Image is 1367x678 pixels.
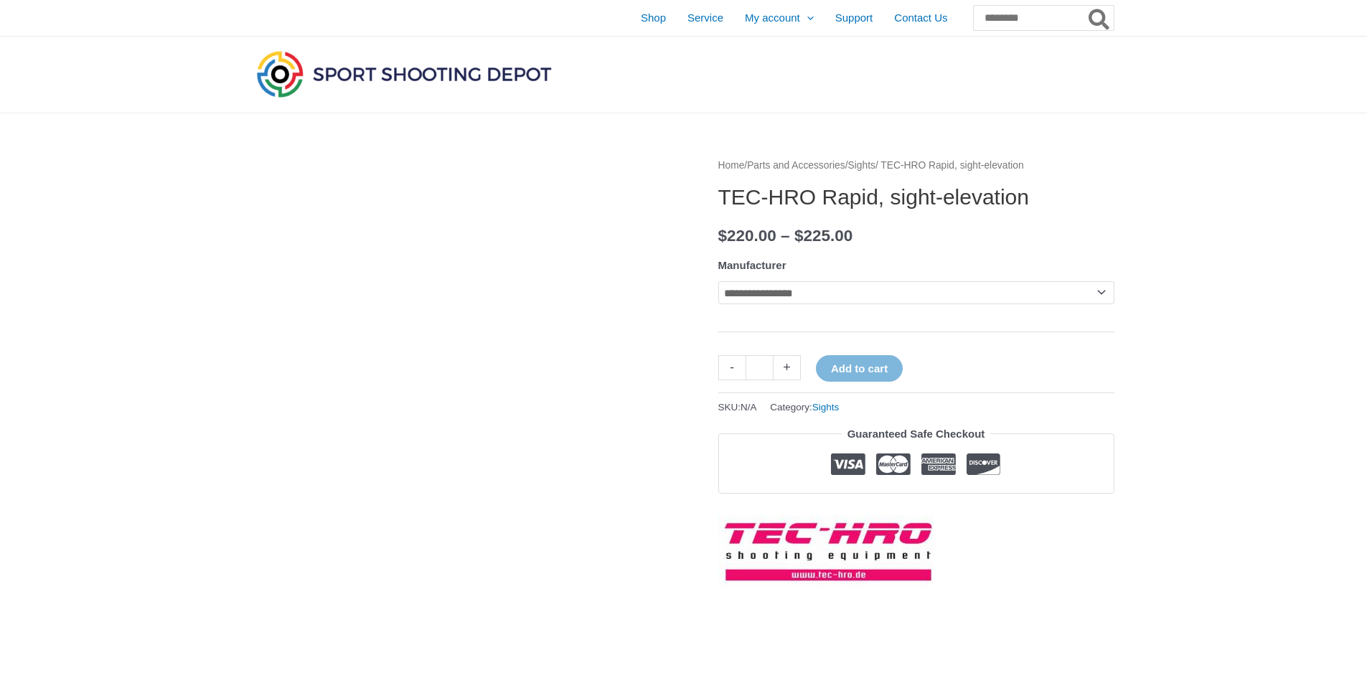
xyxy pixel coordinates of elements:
button: Search [1086,6,1114,30]
span: Category: [770,398,839,416]
a: + [774,355,801,380]
legend: Guaranteed Safe Checkout [842,424,991,444]
a: Sights [848,160,875,171]
span: – [781,227,790,245]
img: Sport Shooting Depot [253,47,555,100]
h1: TEC-HRO Rapid, sight-elevation [718,184,1114,210]
span: SKU: [718,398,757,416]
span: N/A [741,402,757,413]
button: Add to cart [816,355,903,382]
bdi: 220.00 [718,227,776,245]
span: $ [794,227,804,245]
span: $ [718,227,728,245]
a: - [718,355,746,380]
a: TEC-HRO Shooting Equipment [718,515,934,588]
a: Parts and Accessories [747,160,845,171]
bdi: 225.00 [794,227,852,245]
a: Sights [812,402,840,413]
nav: Breadcrumb [718,156,1114,175]
input: Product quantity [746,355,774,380]
label: Manufacturer [718,259,786,271]
a: Home [718,160,745,171]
